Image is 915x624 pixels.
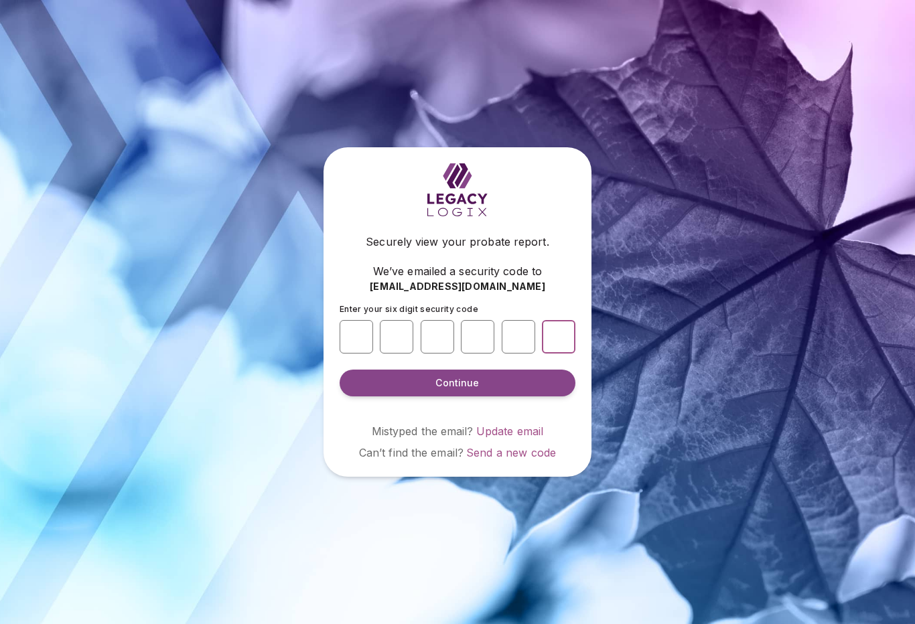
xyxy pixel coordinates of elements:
[359,446,464,459] span: Can’t find the email?
[370,280,545,293] span: [EMAIL_ADDRESS][DOMAIN_NAME]
[435,376,479,390] span: Continue
[466,446,556,459] a: Send a new code
[373,263,542,279] span: We’ve emailed a security code to
[340,370,575,396] button: Continue
[366,234,549,250] span: Securely view your probate report.
[340,304,478,314] span: Enter your six digit security code
[372,424,474,438] span: Mistyped the email?
[476,424,544,438] a: Update email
